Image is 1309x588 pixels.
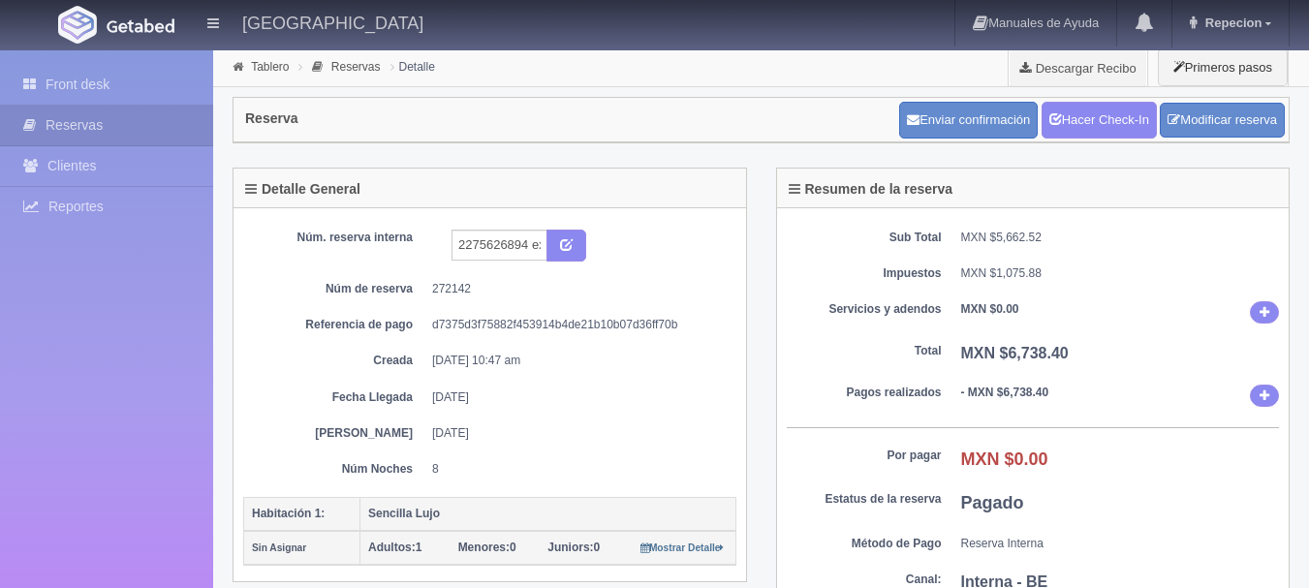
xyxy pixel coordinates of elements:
span: 1 [368,541,421,554]
dd: [DATE] [432,389,722,406]
span: 0 [547,541,600,554]
b: Habitación 1: [252,507,325,520]
a: Reservas [331,60,381,74]
dd: [DATE] 10:47 am [432,353,722,369]
h4: Reserva [245,111,298,126]
b: MXN $0.00 [961,302,1019,316]
dt: Núm de reserva [258,281,413,297]
dd: 8 [432,461,722,478]
dt: Referencia de pago [258,317,413,333]
dt: Núm Noches [258,461,413,478]
b: - MXN $6,738.40 [961,386,1049,399]
a: Descargar Recibo [1009,48,1147,87]
button: Enviar confirmación [899,102,1038,139]
a: Tablero [251,60,289,74]
dt: Total [787,343,942,359]
dt: Fecha Llegada [258,389,413,406]
dt: Impuestos [787,265,942,282]
b: Pagado [961,493,1024,512]
span: Repecion [1200,15,1262,30]
img: Getabed [58,6,97,44]
dt: Servicios y adendos [787,301,942,318]
dt: Método de Pago [787,536,942,552]
h4: [GEOGRAPHIC_DATA] [242,10,423,34]
b: MXN $6,738.40 [961,345,1069,361]
dt: Por pagar [787,448,942,464]
b: MXN $0.00 [961,449,1048,469]
a: Modificar reserva [1160,103,1285,139]
li: Detalle [386,57,440,76]
dt: Núm. reserva interna [258,230,413,246]
dd: Reserva Interna [961,536,1280,552]
th: Sencilla Lujo [360,497,736,531]
h4: Resumen de la reserva [789,182,953,197]
a: Mostrar Detalle [640,541,725,554]
strong: Menores: [458,541,510,554]
dt: Pagos realizados [787,385,942,401]
button: Primeros pasos [1158,48,1288,86]
a: Hacer Check-In [1042,102,1157,139]
small: Mostrar Detalle [640,542,725,553]
dt: Estatus de la reserva [787,491,942,508]
dd: MXN $1,075.88 [961,265,1280,282]
span: 0 [458,541,516,554]
strong: Juniors: [547,541,593,554]
dd: d7375d3f75882f453914b4de21b10b07d36ff70b [432,317,722,333]
dt: [PERSON_NAME] [258,425,413,442]
dt: Sub Total [787,230,942,246]
h4: Detalle General [245,182,360,197]
small: Sin Asignar [252,542,306,553]
dd: 272142 [432,281,722,297]
strong: Adultos: [368,541,416,554]
img: Getabed [107,18,174,33]
dd: [DATE] [432,425,722,442]
dt: Creada [258,353,413,369]
dd: MXN $5,662.52 [961,230,1280,246]
dt: Canal: [787,572,942,588]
